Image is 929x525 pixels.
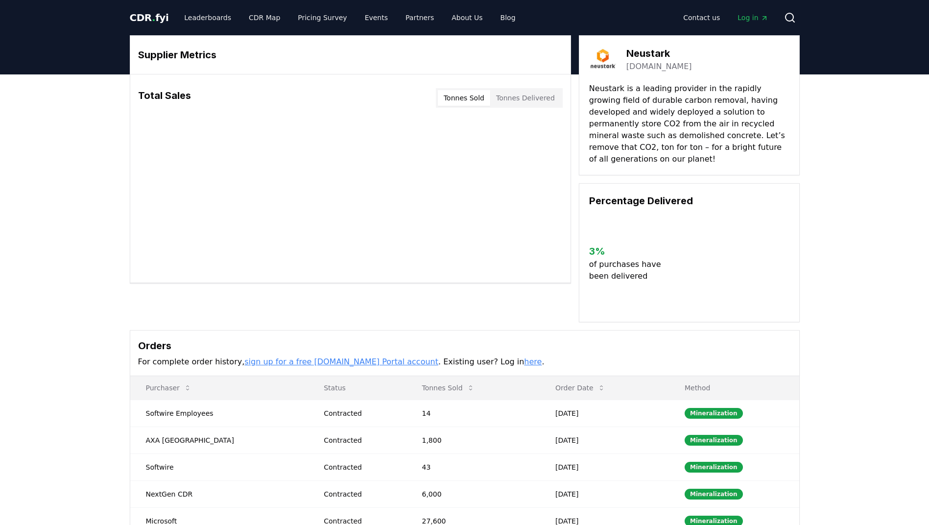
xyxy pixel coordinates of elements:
[406,427,540,453] td: 1,800
[138,378,199,398] button: Purchaser
[130,11,169,24] a: CDR.fyi
[176,9,239,26] a: Leaderboards
[130,427,309,453] td: AXA [GEOGRAPHIC_DATA]
[524,357,542,366] a: here
[626,46,692,61] h3: Neustark
[548,378,613,398] button: Order Date
[130,12,169,24] span: CDR fyi
[398,9,442,26] a: Partners
[324,435,398,445] div: Contracted
[589,193,789,208] h3: Percentage Delivered
[589,259,669,282] p: of purchases have been delivered
[138,48,563,62] h3: Supplier Metrics
[685,489,743,500] div: Mineralization
[324,408,398,418] div: Contracted
[130,453,309,480] td: Softwire
[152,12,155,24] span: .
[685,408,743,419] div: Mineralization
[675,9,776,26] nav: Main
[244,357,438,366] a: sign up for a free [DOMAIN_NAME] Portal account
[414,378,482,398] button: Tonnes Sold
[677,383,791,393] p: Method
[406,453,540,480] td: 43
[138,356,791,368] p: For complete order history, . Existing user? Log in .
[241,9,288,26] a: CDR Map
[675,9,728,26] a: Contact us
[493,9,524,26] a: Blog
[540,480,669,507] td: [DATE]
[589,244,669,259] h3: 3 %
[490,90,561,106] button: Tonnes Delivered
[406,400,540,427] td: 14
[540,427,669,453] td: [DATE]
[685,462,743,473] div: Mineralization
[316,383,398,393] p: Status
[438,90,490,106] button: Tonnes Sold
[730,9,776,26] a: Log in
[589,83,789,165] p: Neustark is a leading provider in the rapidly growing field of durable carbon removal, having dev...
[290,9,355,26] a: Pricing Survey
[324,462,398,472] div: Contracted
[685,435,743,446] div: Mineralization
[626,61,692,72] a: [DOMAIN_NAME]
[138,88,191,108] h3: Total Sales
[589,46,617,73] img: Neustark-logo
[138,338,791,353] h3: Orders
[444,9,490,26] a: About Us
[540,400,669,427] td: [DATE]
[357,9,396,26] a: Events
[130,480,309,507] td: NextGen CDR
[540,453,669,480] td: [DATE]
[738,13,768,23] span: Log in
[406,480,540,507] td: 6,000
[130,400,309,427] td: Softwire Employees
[176,9,523,26] nav: Main
[324,489,398,499] div: Contracted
